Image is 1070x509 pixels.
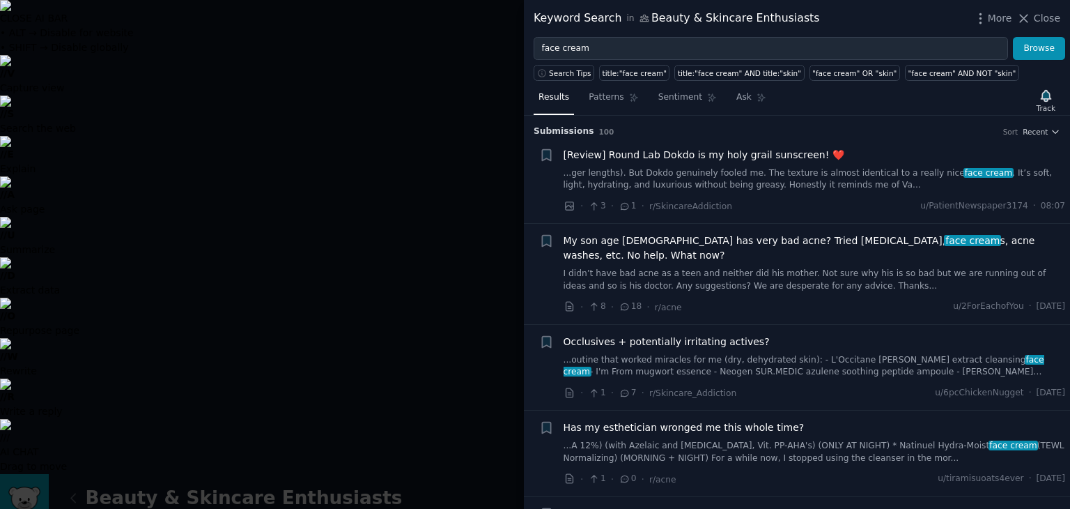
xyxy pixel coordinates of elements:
span: · [580,472,583,487]
span: · [611,472,614,487]
span: r/acne [649,475,676,485]
span: · [1029,473,1032,485]
span: u/tiramisuoats4ever [938,473,1023,485]
span: 1 [588,473,605,485]
span: [DATE] [1037,473,1065,485]
span: 0 [619,473,636,485]
span: · [642,472,644,487]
